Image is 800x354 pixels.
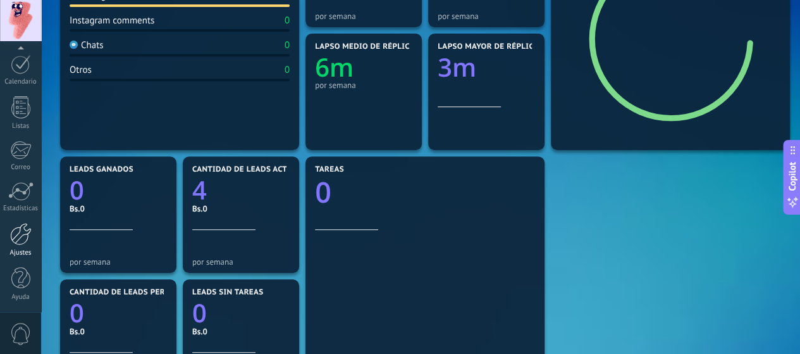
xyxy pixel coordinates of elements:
[315,42,415,51] span: Lapso medio de réplica
[70,172,84,207] text: 0
[192,165,305,174] span: Cantidad de leads activos
[70,39,104,51] div: Chats
[3,163,39,172] div: Correo
[70,326,167,337] div: Bs.0
[315,80,412,90] div: por semana
[192,288,263,297] span: Leads sin tareas
[70,41,78,49] img: Chats
[786,161,799,191] span: Copilot
[438,11,535,21] div: por semana
[70,64,92,76] div: Otros
[70,295,84,330] text: 0
[3,205,39,213] div: Estadísticas
[315,49,354,84] text: 6m
[315,165,344,174] span: Tareas
[315,173,331,212] text: 0
[438,49,476,84] text: 3m
[438,42,538,51] span: Lapso mayor de réplica
[70,295,167,330] a: 0
[70,15,154,27] div: Instagram comments
[3,78,39,86] div: Calendario
[285,39,290,51] div: 0
[70,203,167,214] div: Bs.0
[192,295,207,330] text: 0
[3,122,39,130] div: Listas
[285,64,290,76] div: 0
[70,172,167,207] a: 0
[70,165,133,174] span: Leads ganados
[315,11,412,21] div: por semana
[438,49,535,84] a: 3m
[192,295,290,330] a: 0
[192,257,290,267] div: por semana
[192,326,290,337] div: Bs.0
[192,172,290,207] a: 4
[192,203,290,214] div: Bs.0
[3,249,39,257] div: Ajustes
[285,15,290,27] div: 0
[315,173,535,212] a: 0
[70,288,190,297] span: Cantidad de leads perdidos
[3,293,39,301] div: Ayuda
[70,257,167,267] div: por semana
[192,172,207,207] text: 4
